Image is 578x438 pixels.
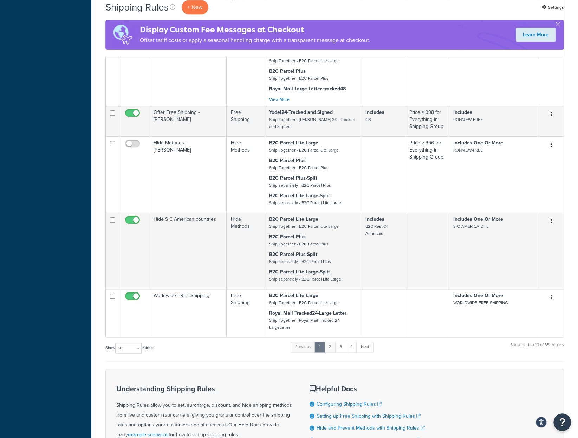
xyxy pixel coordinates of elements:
small: GB [365,116,371,123]
td: Hide Methods [227,213,265,289]
small: RONNIEW-FREE [453,147,483,153]
a: Settings [542,2,564,12]
small: Ship separately - B2C Parcel Lite Large [269,276,341,282]
strong: B2C Parcel Lite Large [269,139,318,147]
strong: Includes One Or More [453,215,503,223]
small: Ship separately - B2C Parcel Lite Large [269,200,341,206]
strong: Yodel24-Tracked and Signed [269,109,333,116]
a: Hide and Prevent Methods with Shipping Rules [317,424,425,432]
small: Ship Together - B2C Parcel Plus [269,165,329,171]
td: Hide Methods - [PERSON_NAME] [149,136,227,213]
td: Worldwide FREE Shipping [149,289,227,337]
td: Price ≥ 398 for Everything in Shipping Group [405,106,449,136]
small: Ship Together - B2C Parcel Lite Large [269,299,339,306]
small: Ship Together - B2C Parcel Lite Large [269,58,339,64]
strong: Includes [365,215,384,223]
a: Setting up Free Shipping with Shipping Rules [317,412,421,420]
strong: B2C Parcel Lite Large-Split [269,268,330,276]
td: Hide S C American countries [149,213,227,289]
strong: B2C Parcel Lite Large-Split [269,192,330,199]
a: Previous [291,342,315,352]
h1: Shipping Rules [105,0,169,14]
label: Show entries [105,343,153,353]
a: 2 [324,342,336,352]
small: RONNIEW-FREE [453,116,483,123]
h4: Display Custom Fee Messages at Checkout [140,24,370,36]
small: WORLDWIDE-FREE-SHIPPING [453,299,508,306]
td: Price ≥ 396 for Everything in Shipping Group [405,136,449,213]
small: Ship Together - B2C Parcel Lite Large [269,147,339,153]
button: Open Resource Center [553,413,571,431]
a: Learn More [516,28,556,42]
strong: Royal Mail Tracked24-Large Letter [269,309,346,317]
img: duties-banner-06bc72dcb5fe05cb3f9472aba00be2ae8eb53ab6f0d8bb03d382ba314ac3c341.png [105,20,140,50]
strong: B2C Parcel Plus [269,157,306,164]
select: Showentries [115,343,142,353]
strong: B2C Parcel Lite Large [269,292,318,299]
td: Offer Free Shipping - [PERSON_NAME] [149,106,227,136]
strong: B2C Parcel Plus [269,67,306,75]
strong: Includes One Or More [453,139,503,147]
a: Next [356,342,374,352]
a: View More [269,96,290,103]
strong: B2C Parcel Plus [269,233,306,240]
a: 1 [314,342,325,352]
strong: Includes [365,109,384,116]
strong: Includes [453,109,472,116]
h3: Helpful Docs [310,385,425,393]
a: Configuring Shipping Rules [317,400,382,408]
small: Ship separately - B2C Parcel Plus [269,182,331,188]
strong: B2C Parcel Lite Large [269,215,318,223]
strong: Royal Mail Large Letter tracked48 [269,85,346,92]
small: B2C Rest Of Americas [365,223,388,237]
small: Ship separately - B2C Parcel Plus [269,258,331,265]
small: Ship Together - B2C Parcel Plus [269,75,329,82]
strong: B2C Parcel Plus-Split [269,251,317,258]
h3: Understanding Shipping Rules [116,385,292,393]
small: S-C-AMERICA-DHL [453,223,488,230]
td: Hide Methods [227,12,265,106]
small: Ship Together - B2C Parcel Lite Large [269,223,339,230]
strong: Includes One Or More [453,292,503,299]
td: UK-ONLY [149,12,227,106]
strong: B2C Parcel Plus-Split [269,174,317,182]
td: Free Shipping [227,106,265,136]
div: Showing 1 to 10 of 35 entries [510,341,564,356]
a: 4 [346,342,357,352]
small: Ship Together - B2C Parcel Plus [269,241,329,247]
p: Offset tariff costs or apply a seasonal handling charge with a transparent message at checkout. [140,36,370,45]
td: Free Shipping [227,289,265,337]
a: 3 [335,342,346,352]
td: Hide Methods [227,136,265,213]
small: Ship Together - [PERSON_NAME] 24 - Tracked and Signed [269,116,355,130]
small: Ship Together - Royal Mail Tracked 24 LargeLetter [269,317,340,330]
